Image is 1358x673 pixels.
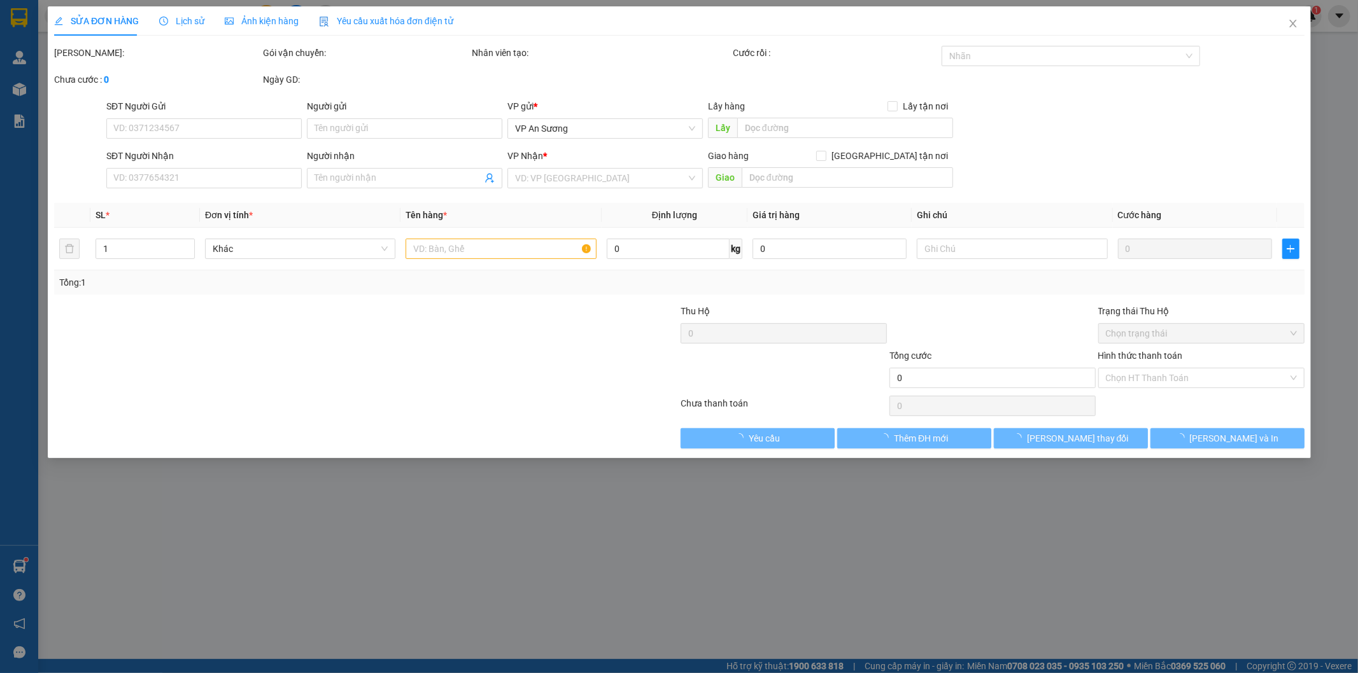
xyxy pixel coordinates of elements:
[679,396,888,419] div: Chưa thanh toán
[225,16,299,26] span: Ảnh kiện hàng
[59,239,80,259] button: delete
[652,210,697,220] span: Định lượng
[730,239,742,259] span: kg
[54,46,260,60] div: [PERSON_NAME]:
[263,46,469,60] div: Gói vận chuyển:
[406,210,447,220] span: Tên hàng
[753,210,800,220] span: Giá trị hàng
[159,17,168,25] span: clock-circle
[159,16,204,26] span: Lịch sử
[837,428,991,448] button: Thêm ĐH mới
[1275,6,1310,42] button: Close
[54,17,63,25] span: edit
[1117,239,1271,259] input: 0
[1282,244,1298,254] span: plus
[889,350,931,361] span: Tổng cước
[741,167,953,188] input: Dọc đường
[406,239,596,259] input: VD: Bàn, Ghế
[54,73,260,87] div: Chưa cước :
[707,101,744,111] span: Lấy hàng
[912,203,1112,228] th: Ghi chú
[898,99,953,113] span: Lấy tận nơi
[681,428,835,448] button: Yêu cầu
[1117,210,1161,220] span: Cước hàng
[319,16,453,26] span: Yêu cầu xuất hóa đơn điện tử
[1098,350,1182,361] label: Hình thức thanh toán
[737,118,953,138] input: Dọc đường
[735,433,749,442] span: loading
[106,99,302,113] div: SĐT Người Gửi
[732,46,938,60] div: Cước rồi :
[880,433,894,442] span: loading
[59,275,524,289] div: Tổng: 1
[1098,304,1304,318] div: Trạng thái Thu Hộ
[1105,324,1296,343] span: Chọn trạng thái
[307,149,502,163] div: Người nhận
[104,74,109,85] b: 0
[507,151,543,161] span: VP Nhận
[993,428,1147,448] button: [PERSON_NAME] thay đổi
[1175,433,1189,442] span: loading
[507,99,703,113] div: VP gửi
[1150,428,1304,448] button: [PERSON_NAME] và In
[106,149,302,163] div: SĐT Người Nhận
[1013,433,1027,442] span: loading
[225,17,234,25] span: picture
[54,16,139,26] span: SỬA ĐƠN HÀNG
[95,210,106,220] span: SL
[707,151,748,161] span: Giao hàng
[1189,431,1278,445] span: [PERSON_NAME] và In
[749,431,780,445] span: Yêu cầu
[707,167,741,188] span: Giao
[319,17,329,27] img: icon
[1287,18,1298,29] span: close
[263,73,469,87] div: Ngày GD:
[205,210,253,220] span: Đơn vị tính
[894,431,948,445] span: Thêm ĐH mới
[472,46,730,60] div: Nhân viên tạo:
[707,118,737,138] span: Lấy
[1282,239,1299,259] button: plus
[680,306,709,316] span: Thu Hộ
[1027,431,1129,445] span: [PERSON_NAME] thay đổi
[826,149,953,163] span: [GEOGRAPHIC_DATA] tận nơi
[515,119,695,138] span: VP An Sương
[484,173,495,183] span: user-add
[307,99,502,113] div: Người gửi
[213,239,388,258] span: Khác
[917,239,1107,259] input: Ghi Chú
